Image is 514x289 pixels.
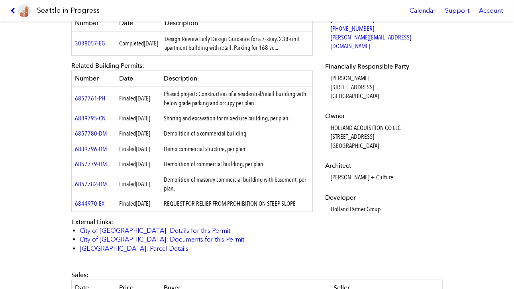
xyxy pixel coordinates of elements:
td: Phased project: Construction of a residential/retail building with below grade parking and occupy... [161,87,313,111]
td: Finaled [116,142,161,157]
a: 6839795-CN [75,114,106,122]
td: Demolition of masonry commercial building with basement, per plan. [161,172,313,197]
dd: [PERSON_NAME] [STREET_ADDRESS] [331,6,441,51]
span: [DATE] [136,200,151,207]
td: Finaled [116,87,161,111]
a: City of [GEOGRAPHIC_DATA]: Details for this Permit [80,227,230,234]
a: [PERSON_NAME][EMAIL_ADDRESS][DOMAIN_NAME] [331,33,412,50]
th: Date [116,16,162,31]
td: Shoring and excavation for mixed use building, per plan. [161,111,313,126]
span: [DATE] [136,160,151,168]
div: Sales: [71,271,443,279]
td: Demo commercial structure, per plan [161,142,313,157]
a: 6844970-EX [75,200,104,207]
td: Completed [116,31,162,56]
span: Related Building Permits: [71,62,144,69]
td: Demolition of commercial building, per plan [161,157,313,172]
a: 6839796-DM [75,145,107,153]
dd: [PERSON_NAME] + Culture [331,173,441,182]
th: Number [72,71,116,86]
td: Design Review Early Design Guidance for a 7-story, 238-unit apartment building with retail. Parki... [162,31,313,56]
td: Finaled [116,172,161,197]
a: City of [GEOGRAPHIC_DATA]: Documents for this Permit [80,236,244,243]
td: Finaled [116,157,161,172]
span: [DATE] [136,130,151,137]
a: 6857779-DM [75,160,107,168]
th: Date [116,71,161,86]
td: Finaled [116,196,161,212]
a: 6857761-PH [75,94,105,102]
span: [DATE] [144,39,159,47]
span: [DATE] [136,180,151,188]
h1: Seattle in Progress [37,6,100,16]
span: [DATE] [136,114,151,122]
span: [DATE] [136,94,151,102]
dd: [PERSON_NAME] [STREET_ADDRESS] [GEOGRAPHIC_DATA] [331,74,441,100]
a: 6857782-DM [75,180,107,188]
td: Demolition of a commercial building [161,126,313,141]
th: Description [162,16,313,31]
dt: Financially Responsible Party [326,62,441,71]
a: 6857780-DM [75,130,107,137]
img: favicon-96x96.png [18,4,31,17]
th: Description [161,71,313,86]
a: 3038057-EG [75,39,105,47]
td: Finaled [116,111,161,126]
dt: Owner [326,112,441,120]
span: External Links: [71,218,113,226]
dd: Holland Partner Group [331,205,441,214]
td: Finaled [116,126,161,141]
th: Number [72,16,116,31]
dt: Architect [326,161,441,170]
a: [GEOGRAPHIC_DATA]: Parcel Details [80,245,188,252]
dt: Developer [326,193,441,202]
a: [PHONE_NUMBER] [331,25,375,32]
dd: HOLLAND ACQUISITION CO LLC [STREET_ADDRESS] [GEOGRAPHIC_DATA] [331,124,441,150]
td: REQUEST FOR RELIEF FROM PROHIBITION ON STEEP SLOPE [161,196,313,212]
span: [DATE] [136,145,151,153]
